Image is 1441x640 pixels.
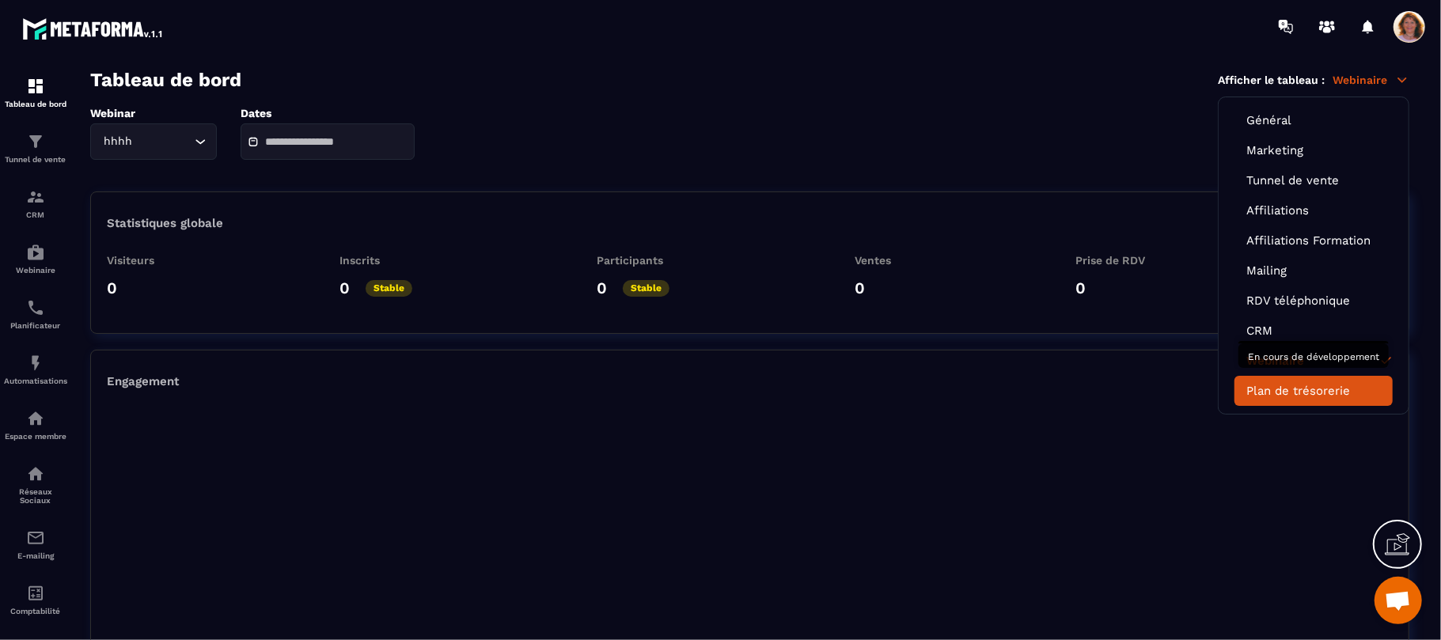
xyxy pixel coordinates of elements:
[339,278,350,297] p: 0
[26,243,45,262] img: automations
[4,397,67,453] a: automationsautomationsEspace membre
[136,133,191,150] input: Search for option
[90,69,241,91] h3: Tableau de bord
[26,132,45,151] img: formation
[1246,143,1381,157] a: Marketing
[1246,263,1381,278] a: Mailing
[1246,233,1381,248] a: Affiliations Formation
[100,133,136,150] span: hhhh
[339,254,412,267] div: Inscrits
[4,266,67,275] p: Webinaire
[1075,278,1086,297] p: 0
[4,210,67,219] p: CRM
[4,432,67,441] p: Espace membre
[4,517,67,572] a: emailemailE-mailing
[855,278,865,297] p: 0
[107,278,117,297] p: 0
[4,453,67,517] a: social-networksocial-networkRéseaux Sociaux
[22,14,165,43] img: logo
[241,107,415,119] p: Dates
[855,254,891,267] div: Ventes
[4,65,67,120] a: formationformationTableau de bord
[4,100,67,108] p: Tableau de bord
[1375,577,1422,624] a: Ouvrir le chat
[4,321,67,330] p: Planificateur
[4,377,67,385] p: Automatisations
[4,231,67,286] a: automationsautomationsWebinaire
[4,607,67,615] p: Comptabilité
[107,254,154,267] div: Visiteurs
[26,187,45,206] img: formation
[26,298,45,317] img: scheduler
[107,216,223,230] p: Statistiques globale
[623,280,669,297] p: Stable
[1246,203,1381,218] a: Affiliations
[4,551,67,560] p: E-mailing
[1248,351,1379,362] span: En cours de développement
[4,176,67,231] a: formationformationCRM
[90,123,217,160] div: Search for option
[4,342,67,397] a: automationsautomationsAutomatisations
[107,374,179,396] p: Engagement
[4,487,67,505] p: Réseaux Sociaux
[4,572,67,627] a: accountantaccountantComptabilité
[4,155,67,164] p: Tunnel de vente
[26,528,45,547] img: email
[1246,113,1381,127] a: Général
[26,77,45,96] img: formation
[26,584,45,603] img: accountant
[1333,73,1409,87] p: Webinaire
[1218,74,1325,86] p: Afficher le tableau :
[597,254,669,267] div: Participants
[1246,173,1381,187] a: Tunnel de vente
[4,120,67,176] a: formationformationTunnel de vente
[366,280,412,297] p: Stable
[26,354,45,373] img: automations
[26,464,45,483] img: social-network
[1246,384,1381,398] a: Plan de trésorerie
[1246,324,1381,338] a: CRM
[90,107,217,119] p: Webinar
[26,409,45,428] img: automations
[1075,254,1145,267] div: Prise de RDV
[4,286,67,342] a: schedulerschedulerPlanificateur
[1246,293,1381,308] a: RDV téléphonique
[597,278,607,297] p: 0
